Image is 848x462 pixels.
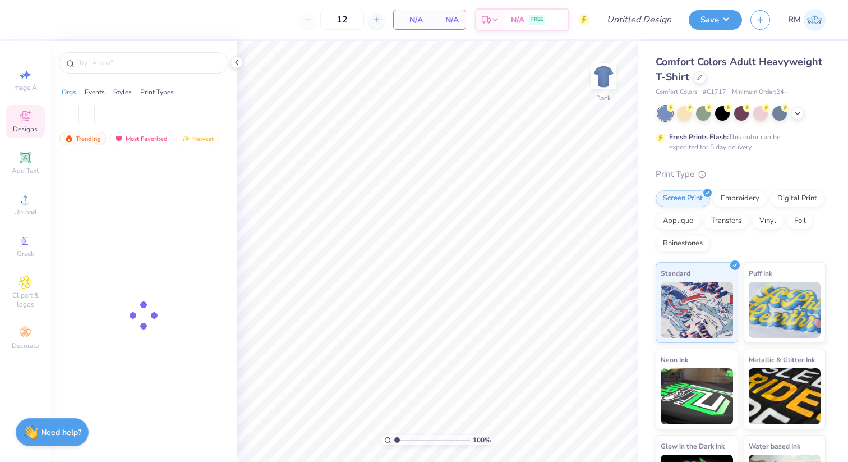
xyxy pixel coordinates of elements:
[656,213,700,230] div: Applique
[59,132,106,145] div: Trending
[176,132,219,145] div: Newest
[804,9,826,31] img: Riley Mcdonald
[400,14,423,26] span: N/A
[749,354,815,365] span: Metallic & Glitter Ink
[656,55,822,84] span: Comfort Colors Adult Heavyweight T-Shirt
[661,368,733,424] img: Neon Ink
[473,435,491,445] span: 100 %
[669,132,729,141] strong: Fresh Prints Flash:
[788,13,801,26] span: RM
[14,208,36,217] span: Upload
[704,213,749,230] div: Transfers
[703,88,726,97] span: # C1717
[140,87,174,97] div: Print Types
[12,341,39,350] span: Decorate
[656,190,710,207] div: Screen Print
[114,135,123,143] img: most_fav.gif
[320,10,364,30] input: – –
[787,213,813,230] div: Foil
[656,88,697,97] span: Comfort Colors
[656,235,710,252] div: Rhinestones
[661,440,725,452] span: Glow in the Dark Ink
[12,166,39,175] span: Add Text
[6,291,45,309] span: Clipart & logos
[661,282,733,338] img: Standard
[181,135,190,143] img: Newest.gif
[41,427,81,438] strong: Need help?
[713,190,767,207] div: Embroidery
[109,132,173,145] div: Most Favorited
[689,10,742,30] button: Save
[788,9,826,31] a: RM
[62,87,76,97] div: Orgs
[436,14,459,26] span: N/A
[752,213,784,230] div: Vinyl
[64,135,73,143] img: trending.gif
[17,249,34,258] span: Greek
[661,354,688,365] span: Neon Ink
[749,368,821,424] img: Metallic & Glitter Ink
[732,88,788,97] span: Minimum Order: 24 +
[13,125,38,134] span: Designs
[596,93,611,103] div: Back
[592,65,615,88] img: Back
[113,87,132,97] div: Styles
[749,440,800,452] span: Water based Ink
[85,87,105,97] div: Events
[749,267,772,279] span: Puff Ink
[12,83,39,92] span: Image AI
[598,8,680,31] input: Untitled Design
[656,168,826,181] div: Print Type
[661,267,690,279] span: Standard
[77,57,221,68] input: Try "Alpha"
[531,16,543,24] span: FREE
[511,14,524,26] span: N/A
[669,132,807,152] div: This color can be expedited for 5 day delivery.
[749,282,821,338] img: Puff Ink
[770,190,824,207] div: Digital Print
